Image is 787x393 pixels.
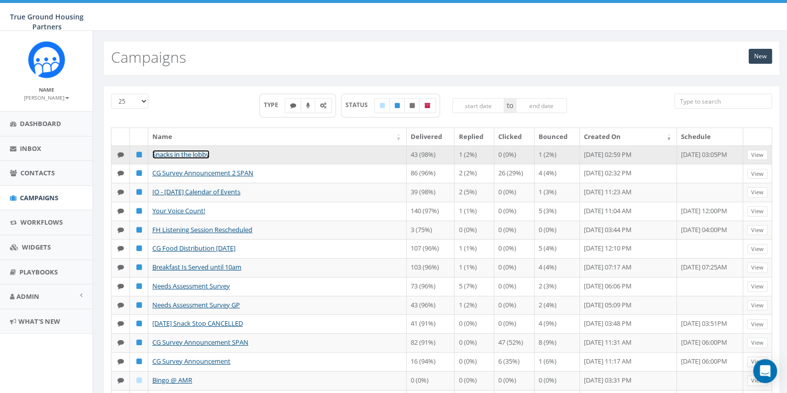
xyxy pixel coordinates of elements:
[535,371,580,390] td: 0 (0%)
[580,314,677,333] td: [DATE] 03:48 PM
[16,292,39,301] span: Admin
[407,145,455,164] td: 43 (98%)
[136,189,142,195] i: Published
[419,98,436,113] label: Archived
[677,128,743,145] th: Schedule
[410,103,415,109] i: Unpublished
[20,168,55,177] span: Contacts
[494,258,535,277] td: 0 (0%)
[494,183,535,202] td: 0 (0%)
[117,245,124,252] i: Text SMS
[494,277,535,296] td: 0 (0%)
[494,128,535,145] th: Clicked
[580,333,677,352] td: [DATE] 11:31 AM
[136,245,142,252] i: Published
[136,208,142,214] i: Published
[152,262,241,271] a: Breakfast Is Served until 10am
[407,239,455,258] td: 107 (96%)
[677,221,743,240] td: [DATE] 04:00PM
[677,352,743,371] td: [DATE] 06:00PM
[580,239,677,258] td: [DATE] 12:10 PM
[454,239,494,258] td: 1 (1%)
[747,244,768,255] a: View
[152,300,240,309] a: Needs Assessment Survey GP
[675,94,772,109] input: Type to search
[454,258,494,277] td: 1 (1%)
[535,258,580,277] td: 4 (4%)
[677,202,743,221] td: [DATE] 12:00PM
[20,218,63,227] span: Workflows
[117,283,124,289] i: Text SMS
[407,371,455,390] td: 0 (0%)
[20,144,41,153] span: Inbox
[535,183,580,202] td: 1 (3%)
[407,314,455,333] td: 41 (91%)
[677,145,743,164] td: [DATE] 03:05PM
[747,187,768,198] a: View
[117,189,124,195] i: Text SMS
[407,258,455,277] td: 103 (96%)
[152,225,252,234] a: FH Listening Session Rescheduled
[152,206,205,215] a: Your Voice Count!
[152,168,253,177] a: CG Survey Announcement 2 SPAN
[747,338,768,348] a: View
[580,183,677,202] td: [DATE] 11:23 AM
[454,333,494,352] td: 0 (0%)
[580,221,677,240] td: [DATE] 03:44 PM
[117,227,124,233] i: Text SMS
[136,377,142,384] i: Draft
[136,151,142,158] i: Published
[580,371,677,390] td: [DATE] 03:31 PM
[494,371,535,390] td: 0 (0%)
[152,376,192,385] a: Bingo @ AMR
[19,267,58,276] span: Playbooks
[454,183,494,202] td: 2 (5%)
[395,103,400,109] i: Published
[535,333,580,352] td: 8 (9%)
[264,101,285,109] span: TYPE
[535,314,580,333] td: 4 (9%)
[580,128,677,145] th: Created On: activate to sort column ascending
[407,296,455,315] td: 43 (96%)
[454,314,494,333] td: 0 (0%)
[117,208,124,214] i: Text SMS
[39,86,54,93] small: Name
[747,376,768,386] a: View
[454,164,494,183] td: 2 (2%)
[494,221,535,240] td: 0 (0%)
[747,262,768,273] a: View
[580,202,677,221] td: [DATE] 11:04 AM
[516,98,567,113] input: end date
[677,258,743,277] td: [DATE] 07:25AM
[10,12,84,31] span: True Ground Housing Partners
[580,296,677,315] td: [DATE] 05:09 PM
[117,339,124,346] i: Text SMS
[374,98,390,113] label: Draft
[747,319,768,330] a: View
[535,202,580,221] td: 5 (3%)
[380,103,385,109] i: Draft
[407,164,455,183] td: 86 (96%)
[22,243,51,252] span: Widgets
[117,320,124,327] i: Text SMS
[753,359,777,383] div: Open Intercom Messenger
[345,101,375,109] span: STATUS
[580,277,677,296] td: [DATE] 06:06 PM
[136,358,142,365] i: Published
[454,296,494,315] td: 1 (2%)
[117,302,124,308] i: Text SMS
[580,145,677,164] td: [DATE] 02:59 PM
[580,258,677,277] td: [DATE] 07:17 AM
[152,357,230,366] a: CG Survey Announcement
[580,164,677,183] td: [DATE] 02:32 PM
[747,225,768,236] a: View
[389,98,405,113] label: Published
[747,281,768,292] a: View
[315,98,332,113] label: Automated Message
[28,41,65,78] img: Rally_Corp_Logo_1.png
[117,170,124,176] i: Text SMS
[454,277,494,296] td: 5 (7%)
[747,206,768,217] a: View
[117,377,124,384] i: Text SMS
[454,371,494,390] td: 0 (0%)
